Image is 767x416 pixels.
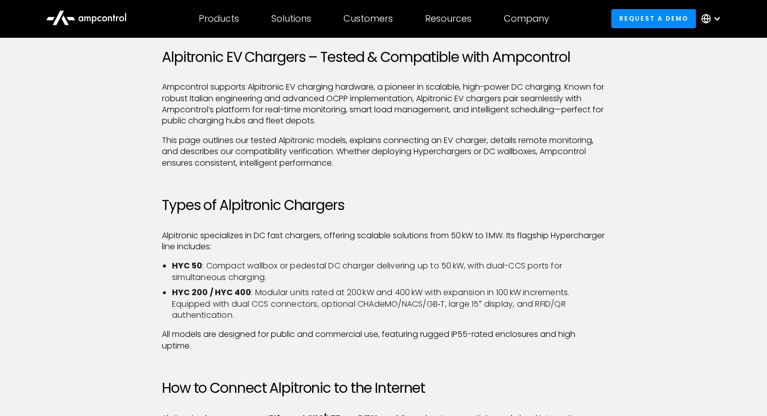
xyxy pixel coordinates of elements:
div: Resources [425,13,471,24]
p: All models are designed for public and commercial use, featuring rugged IP55-rated enclosures and... [162,329,605,352]
p: Alpitronic specializes in DC fast chargers, offering scalable solutions from 50 kW to 1 MW. Its f... [162,230,605,253]
div: Solutions [271,13,311,24]
h2: Types of Alpitronic Chargers [162,197,605,214]
div: Company [504,13,549,24]
h2: How to Connect Alpitronic to the Internet [162,380,605,397]
strong: HYC 200 / HYC 400 [172,287,251,298]
a: Request a demo [611,9,696,28]
li: : Compact wallbox or pedestal DC charger delivering up to 50 kW, with dual-CCS ports for simultan... [172,260,605,283]
h2: Alpitronic EV Chargers – Tested & Compatible with Ampcontrol [162,49,605,66]
div: Products [199,13,239,24]
p: This page outlines our tested Alpitronic models, explains connecting an EV charger, details remot... [162,135,605,169]
strong: HYC 50 [172,260,202,271]
p: Ampcontrol supports Alpitronic EV charging hardware, a pioneer in scalable, high-power DC chargin... [162,82,605,127]
li: : Modular units rated at 200 kW and 400 kW with expansion in 100 kW increments. Equipped with dua... [172,287,605,321]
div: Customers [343,13,393,24]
